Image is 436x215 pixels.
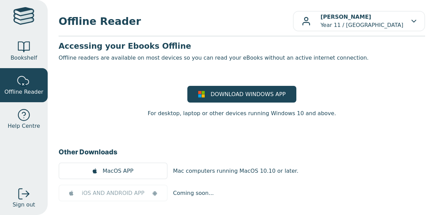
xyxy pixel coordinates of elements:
[211,90,285,98] span: DOWNLOAD WINDOWS APP
[173,167,298,175] p: Mac computers running MacOS 10.10 or later.
[321,13,403,29] p: Year 11 / [GEOGRAPHIC_DATA]
[4,88,43,96] span: Offline Reader
[59,163,168,179] a: MacOS APP
[321,14,371,20] b: [PERSON_NAME]
[59,147,425,157] h3: Other Downloads
[59,14,293,29] span: Offline Reader
[293,11,425,31] button: [PERSON_NAME]Year 11 / [GEOGRAPHIC_DATA]
[7,122,40,130] span: Help Centre
[187,86,296,103] a: DOWNLOAD WINDOWS APP
[147,109,336,118] p: For desktop, laptop or other devices running Windows 10 and above.
[173,189,214,197] p: Coming soon...
[103,167,133,175] span: MacOS APP
[13,201,35,209] span: Sign out
[59,54,425,62] p: Offline readers are available on most devices so you can read your eBooks without an active inter...
[82,189,144,197] span: iOS AND ANDROID APP
[59,41,425,51] h3: Accessing your Ebooks Offline
[11,54,37,62] span: Bookshelf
